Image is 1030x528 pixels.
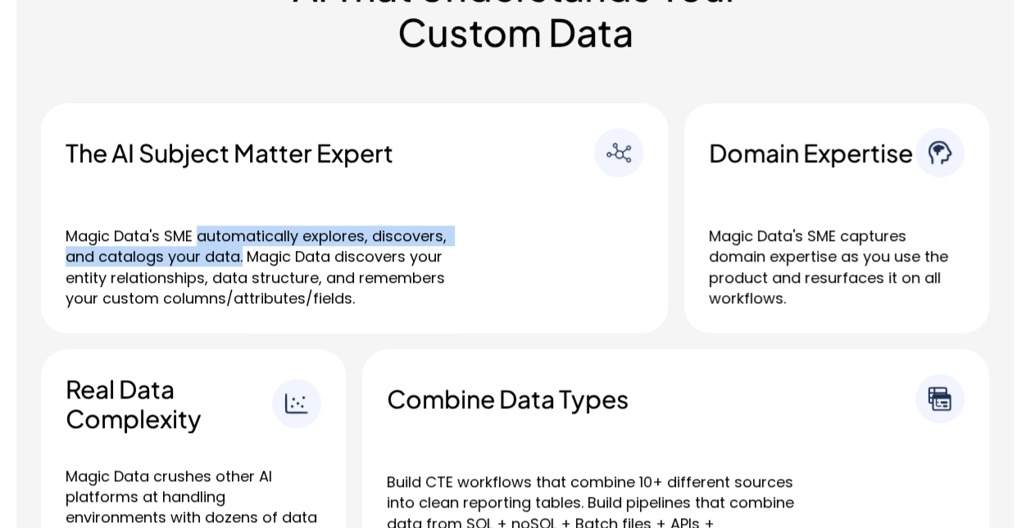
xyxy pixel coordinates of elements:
h3: The AI Subject Matter Expert [66,138,594,167]
h3: Domain Expertise [709,138,915,167]
p: Magic Data's SME automatically explores, discovers, and catalogs your data. Magic Data discovers ... [66,226,475,309]
h3: Combine Data Types [387,384,915,413]
p: Magic Data's SME captures domain expertise as you use the product and resurfaces it on all workfl... [709,226,964,309]
h3: Real Data Complexity [66,374,272,433]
